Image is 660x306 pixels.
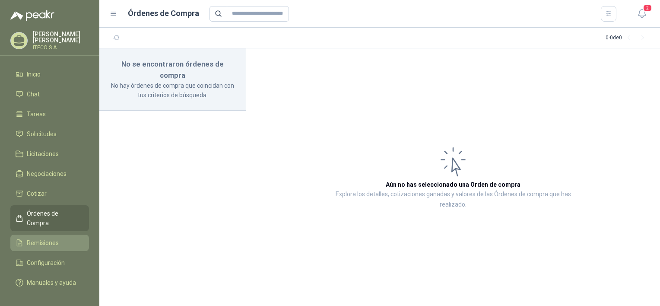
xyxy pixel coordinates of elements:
div: 0 - 0 de 0 [606,31,650,45]
a: Remisiones [10,235,89,251]
h1: Órdenes de Compra [128,7,199,19]
a: Cotizar [10,185,89,202]
p: No hay órdenes de compra que coincidan con tus criterios de búsqueda. [110,81,235,100]
span: Tareas [27,109,46,119]
span: Inicio [27,70,41,79]
button: 2 [634,6,650,22]
img: Logo peakr [10,10,54,21]
a: Chat [10,86,89,102]
span: 2 [643,4,652,12]
a: Configuración [10,255,89,271]
span: Manuales y ayuda [27,278,76,287]
a: Licitaciones [10,146,89,162]
a: Manuales y ayuda [10,274,89,291]
p: ITECO S.A [33,45,89,50]
h3: Aún no has seleccionado una Orden de compra [386,180,520,189]
span: Remisiones [27,238,59,248]
span: Órdenes de Compra [27,209,81,228]
a: Órdenes de Compra [10,205,89,231]
a: Solicitudes [10,126,89,142]
span: Licitaciones [27,149,59,159]
span: Solicitudes [27,129,57,139]
a: Tareas [10,106,89,122]
a: Negociaciones [10,166,89,182]
p: [PERSON_NAME] [PERSON_NAME] [33,31,89,43]
h3: No se encontraron órdenes de compra [110,59,235,81]
span: Negociaciones [27,169,67,178]
span: Chat [27,89,40,99]
span: Configuración [27,258,65,268]
span: Cotizar [27,189,47,198]
a: Inicio [10,66,89,83]
p: Explora los detalles, cotizaciones ganadas y valores de las Órdenes de compra que has realizado. [333,189,574,210]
